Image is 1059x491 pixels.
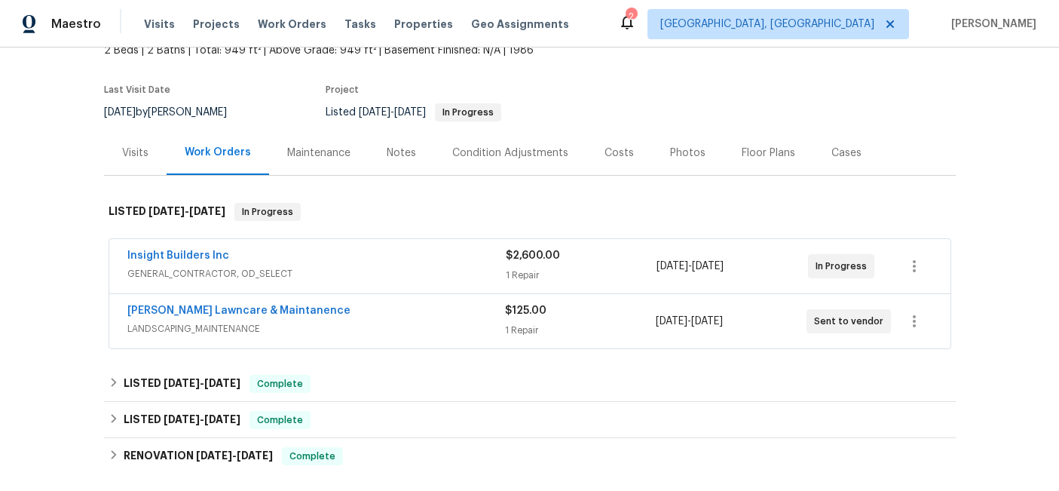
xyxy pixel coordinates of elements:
[189,206,225,216] span: [DATE]
[204,414,240,425] span: [DATE]
[148,206,225,216] span: -
[127,266,506,281] span: GENERAL_CONTRACTOR, OD_SELECT
[656,316,687,327] span: [DATE]
[283,449,341,464] span: Complete
[326,85,359,94] span: Project
[124,411,240,429] h6: LISTED
[814,314,889,329] span: Sent to vendor
[127,321,505,336] span: LANDSCAPING_MAINTENANCE
[104,85,170,94] span: Last Visit Date
[104,188,956,236] div: LISTED [DATE]-[DATE]In Progress
[104,366,956,402] div: LISTED [DATE]-[DATE]Complete
[670,146,705,161] div: Photos
[660,17,874,32] span: [GEOGRAPHIC_DATA], [GEOGRAPHIC_DATA]
[258,17,326,32] span: Work Orders
[604,146,634,161] div: Costs
[394,17,453,32] span: Properties
[236,204,299,219] span: In Progress
[626,9,636,24] div: 2
[237,450,273,461] span: [DATE]
[104,402,956,438] div: LISTED [DATE]-[DATE]Complete
[452,146,568,161] div: Condition Adjustments
[51,17,101,32] span: Maestro
[436,108,500,117] span: In Progress
[104,103,245,121] div: by [PERSON_NAME]
[471,17,569,32] span: Geo Assignments
[193,17,240,32] span: Projects
[506,268,657,283] div: 1 Repair
[359,107,426,118] span: -
[505,323,656,338] div: 1 Repair
[359,107,390,118] span: [DATE]
[691,316,723,327] span: [DATE]
[505,305,546,316] span: $125.00
[816,259,873,274] span: In Progress
[657,259,724,274] span: -
[148,206,185,216] span: [DATE]
[127,305,350,316] a: [PERSON_NAME] Lawncare & Maintanence
[394,107,426,118] span: [DATE]
[657,261,688,272] span: [DATE]
[656,314,723,329] span: -
[104,43,650,58] span: 2 Beds | 2 Baths | Total: 949 ft² | Above Grade: 949 ft² | Basement Finished: N/A | 1986
[104,107,136,118] span: [DATE]
[831,146,862,161] div: Cases
[204,378,240,388] span: [DATE]
[109,203,225,221] h6: LISTED
[164,378,200,388] span: [DATE]
[164,414,200,425] span: [DATE]
[344,19,376,29] span: Tasks
[196,450,273,461] span: -
[326,107,501,118] span: Listed
[742,146,795,161] div: Floor Plans
[164,414,240,425] span: -
[251,376,309,391] span: Complete
[127,250,229,261] a: Insight Builders Inc
[124,375,240,393] h6: LISTED
[124,447,273,465] h6: RENOVATION
[287,146,350,161] div: Maintenance
[196,450,232,461] span: [DATE]
[122,146,148,161] div: Visits
[185,145,251,160] div: Work Orders
[164,378,240,388] span: -
[251,413,309,428] span: Complete
[387,146,416,161] div: Notes
[692,261,724,272] span: [DATE]
[945,17,1036,32] span: [PERSON_NAME]
[144,17,175,32] span: Visits
[506,250,560,261] span: $2,600.00
[104,438,956,474] div: RENOVATION [DATE]-[DATE]Complete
